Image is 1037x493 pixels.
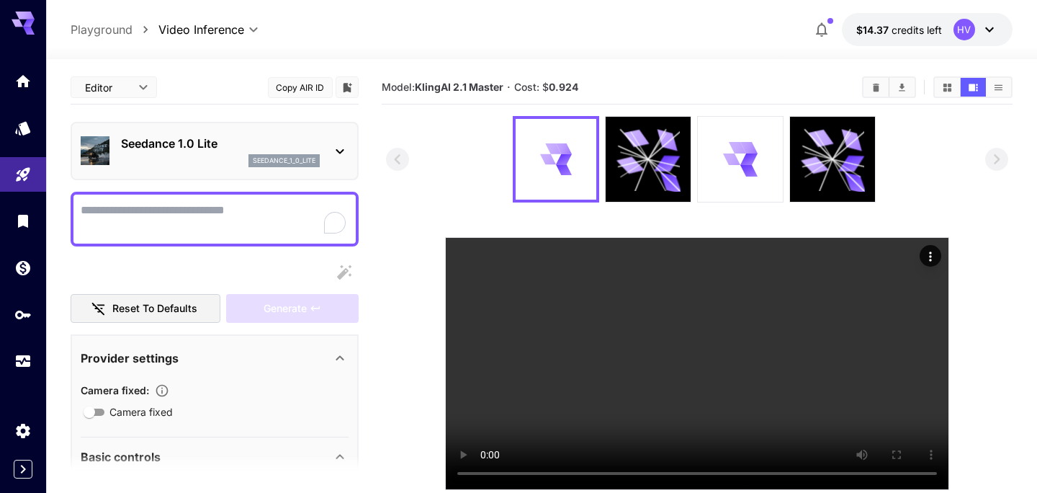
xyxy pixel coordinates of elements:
div: Playground [14,166,32,184]
p: Provider settings [81,350,179,367]
button: Reset to defaults [71,294,220,324]
div: Library [14,212,32,230]
textarea: To enrich screen reader interactions, please activate Accessibility in Grammarly extension settings [81,202,349,236]
b: KlingAI 2.1 Master [415,81,503,93]
div: Wallet [14,259,32,277]
div: Usage [14,352,32,370]
div: Settings [14,422,32,440]
span: Editor [85,80,130,95]
p: seedance_1_0_lite [253,156,315,166]
div: Show media in grid viewShow media in video viewShow media in list view [933,76,1013,98]
button: $14.3662HV [842,13,1013,46]
button: Expand sidebar [14,460,32,479]
div: Basic controls [81,440,349,474]
span: Camera fixed : [81,384,149,396]
div: Models [14,119,32,137]
div: Actions [920,245,941,267]
button: Show media in grid view [935,78,960,97]
div: API Keys [14,306,32,324]
p: Basic controls [81,448,161,466]
span: credits left [892,24,942,36]
a: Playground [71,21,133,38]
button: Show media in list view [986,78,1011,97]
div: Seedance 1.0 Liteseedance_1_0_lite [81,129,349,173]
div: Clear AllDownload All [862,76,916,98]
p: · [507,79,511,96]
button: Show media in video view [961,78,986,97]
div: Home [14,72,32,90]
div: HV [953,19,975,40]
span: $14.37 [856,24,892,36]
p: Seedance 1.0 Lite [121,135,320,152]
span: Model: [382,81,503,93]
button: Clear All [863,78,889,97]
b: 0.924 [549,81,578,93]
button: Copy AIR ID [268,77,333,98]
span: Cost: $ [514,81,578,93]
button: Download All [889,78,915,97]
span: Camera fixed [109,404,173,419]
button: Add to library [341,79,354,96]
nav: breadcrumb [71,21,158,38]
span: Video Inference [158,21,244,38]
div: $14.3662 [856,22,942,37]
div: Provider settings [81,341,349,376]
